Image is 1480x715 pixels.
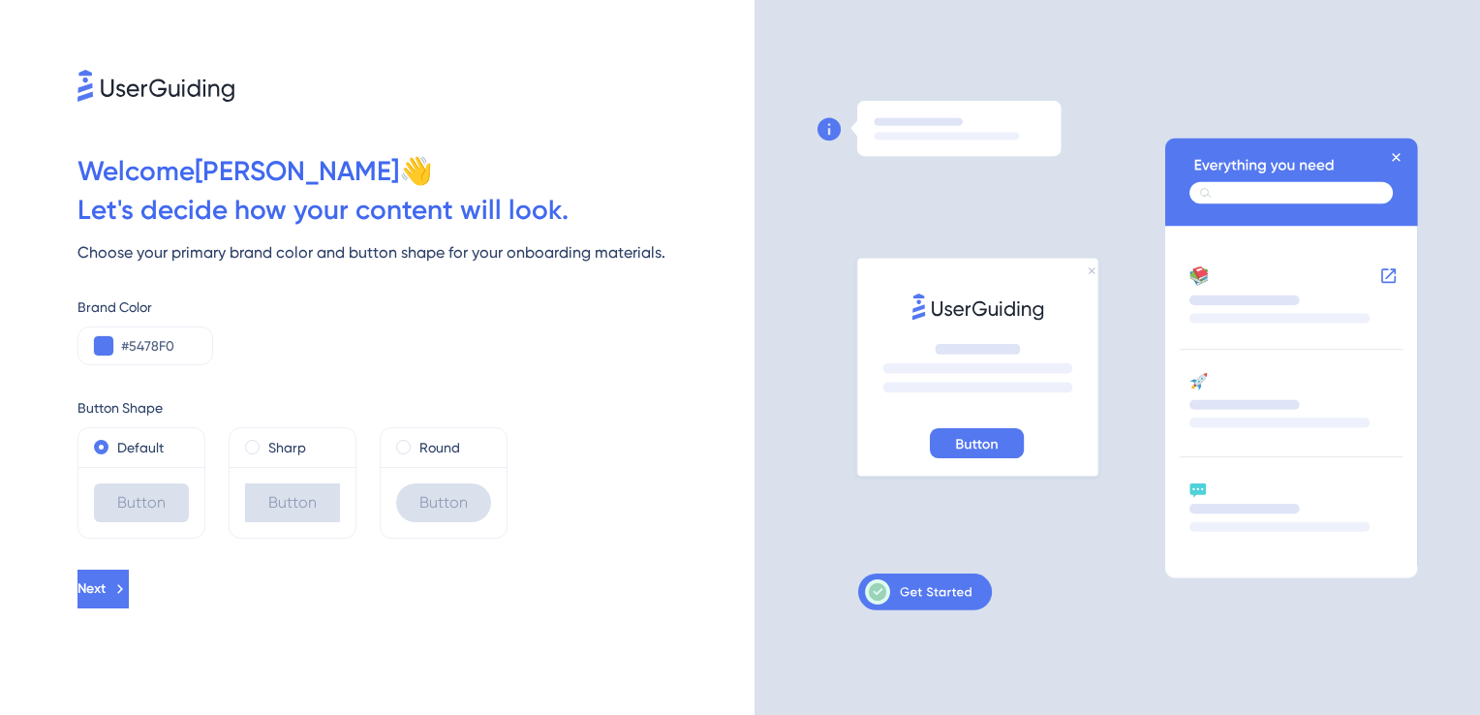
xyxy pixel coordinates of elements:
[77,396,755,420] div: Button Shape
[419,436,460,459] label: Round
[396,483,491,522] div: Button
[77,295,755,319] div: Brand Color
[117,436,164,459] label: Default
[77,241,755,264] div: Choose your primary brand color and button shape for your onboarding materials.
[77,191,755,230] div: Let ' s decide how your content will look.
[245,483,340,522] div: Button
[77,570,129,608] button: Next
[268,436,306,459] label: Sharp
[77,152,755,191] div: Welcome [PERSON_NAME] 👋
[94,483,189,522] div: Button
[77,577,106,601] span: Next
